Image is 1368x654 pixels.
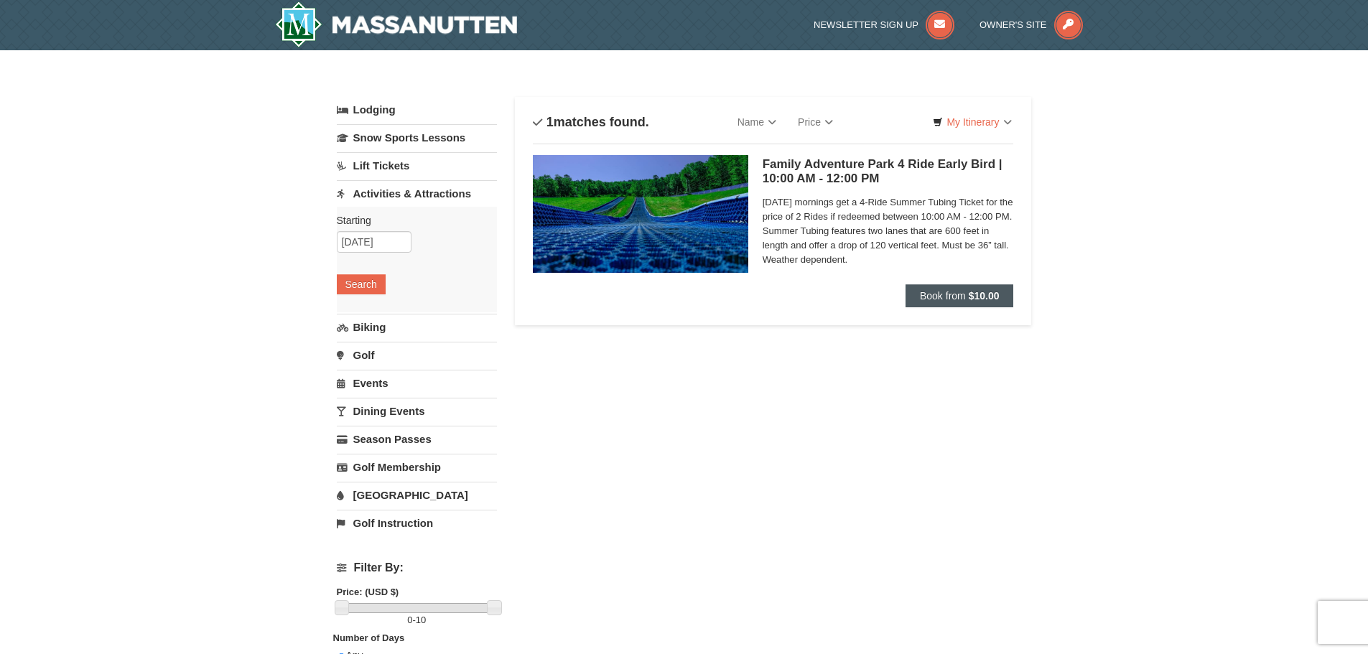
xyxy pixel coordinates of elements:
button: Book from $10.00 [906,284,1014,307]
span: 0 [407,615,412,625]
h4: Filter By: [337,561,497,574]
label: Starting [337,213,486,228]
a: Biking [337,314,497,340]
a: Newsletter Sign Up [814,19,954,30]
a: Lift Tickets [337,152,497,179]
a: My Itinerary [923,111,1020,133]
label: - [337,613,497,627]
strong: Price: (USD $) [337,587,399,597]
h4: matches found. [533,115,649,129]
strong: Number of Days [333,632,405,643]
a: Name [727,108,787,136]
a: [GEOGRAPHIC_DATA] [337,482,497,508]
a: Lodging [337,97,497,123]
span: 10 [416,615,426,625]
span: Newsletter Sign Up [814,19,918,30]
button: Search [337,274,386,294]
a: Golf Instruction [337,510,497,536]
a: Snow Sports Lessons [337,124,497,151]
a: Season Passes [337,426,497,452]
a: Golf Membership [337,454,497,480]
a: Golf [337,342,497,368]
span: [DATE] mornings get a 4-Ride Summer Tubing Ticket for the price of 2 Rides if redeemed between 10... [763,195,1014,267]
strong: $10.00 [969,290,1000,302]
span: Book from [920,290,966,302]
a: Price [787,108,844,136]
img: Massanutten Resort Logo [275,1,518,47]
a: Activities & Attractions [337,180,497,207]
a: Massanutten Resort [275,1,518,47]
a: Dining Events [337,398,497,424]
h5: Family Adventure Park 4 Ride Early Bird | 10:00 AM - 12:00 PM [763,157,1014,186]
img: 6619925-18-3c99bf8f.jpg [533,155,748,273]
span: 1 [546,115,554,129]
span: Owner's Site [980,19,1047,30]
a: Owner's Site [980,19,1083,30]
a: Events [337,370,497,396]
